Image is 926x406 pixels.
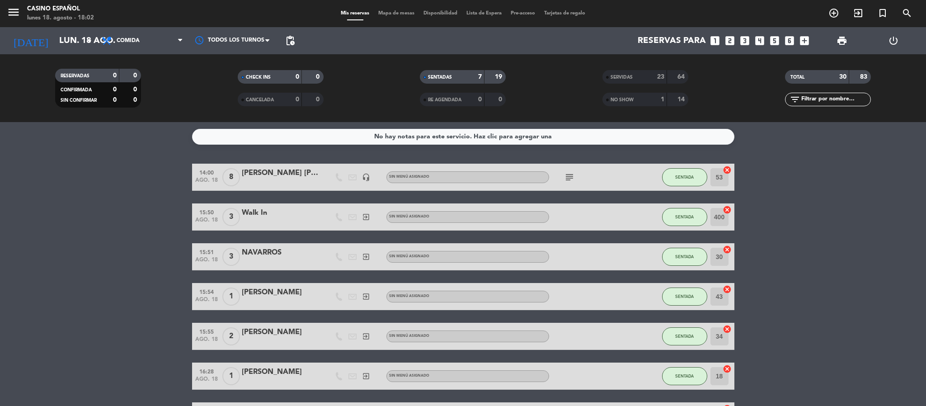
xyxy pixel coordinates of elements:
span: Lista de Espera [462,11,506,16]
span: 14:00 [195,167,218,177]
strong: 1 [661,96,664,103]
div: [PERSON_NAME] [242,366,319,378]
i: exit_to_app [362,293,370,301]
div: Walk In [242,207,319,219]
i: arrow_drop_down [84,35,95,46]
strong: 83 [860,74,869,80]
strong: 30 [839,74,846,80]
strong: 0 [316,74,321,80]
i: [DATE] [7,31,55,51]
span: CHECK INS [246,75,271,80]
strong: 0 [498,96,504,103]
div: lunes 18. agosto - 18:02 [27,14,94,23]
i: cancel [723,205,732,214]
span: Sin menú asignado [389,255,429,258]
span: SENTADA [675,214,694,219]
span: 16:28 [195,366,218,376]
span: Reservas para [638,36,706,46]
div: [PERSON_NAME] [242,287,319,298]
span: TOTAL [790,75,804,80]
i: exit_to_app [362,332,370,340]
span: Sin menú asignado [389,334,429,338]
span: Comida [117,38,140,44]
i: cancel [723,364,732,373]
div: NAVARROS [242,247,319,259]
i: looks_one [709,35,721,47]
span: CONFIRMADA [61,88,92,92]
span: ago. 18 [195,177,218,188]
strong: 7 [478,74,482,80]
div: [PERSON_NAME] [PERSON_NAME] [242,167,319,179]
i: add_box [799,35,810,47]
span: 1 [222,288,240,306]
span: ago. 18 [195,257,218,267]
button: menu [7,5,20,22]
i: exit_to_app [362,253,370,261]
span: 15:55 [195,326,218,336]
i: exit_to_app [853,8,864,19]
span: SENTADAS [428,75,452,80]
span: Sin menú asignado [389,175,429,179]
span: 8 [222,168,240,186]
strong: 0 [316,96,321,103]
button: SENTADA [662,288,707,306]
strong: 23 [657,74,664,80]
span: ago. 18 [195,297,218,307]
strong: 0 [113,86,117,93]
strong: 0 [113,97,117,103]
i: cancel [723,245,732,254]
span: SENTADA [675,175,694,179]
span: 3 [222,208,240,226]
span: SENTADA [675,294,694,299]
strong: 0 [133,86,139,93]
span: 15:50 [195,207,218,217]
span: NO SHOW [611,98,634,102]
div: LOG OUT [868,27,919,54]
span: SIN CONFIRMAR [61,98,97,103]
i: menu [7,5,20,19]
i: search [902,8,912,19]
i: add_circle_outline [828,8,839,19]
span: Sin menú asignado [389,215,429,218]
i: looks_5 [769,35,780,47]
span: SERVIDAS [611,75,633,80]
span: 2 [222,327,240,345]
div: No hay notas para este servicio. Haz clic para agregar una [374,132,552,142]
i: subject [564,172,575,183]
i: exit_to_app [362,372,370,380]
i: cancel [723,285,732,294]
i: cancel [723,325,732,334]
i: looks_3 [739,35,751,47]
i: cancel [723,165,732,175]
i: looks_6 [784,35,795,47]
span: SENTADA [675,254,694,259]
span: Tarjetas de regalo [540,11,590,16]
strong: 0 [478,96,482,103]
button: SENTADA [662,168,707,186]
i: looks_4 [754,35,766,47]
span: 15:51 [195,246,218,257]
button: SENTADA [662,367,707,385]
span: Pre-acceso [506,11,540,16]
strong: 14 [677,96,686,103]
i: looks_two [724,35,736,47]
span: Mapa de mesas [374,11,419,16]
strong: 0 [133,72,139,79]
strong: 64 [677,74,686,80]
span: ago. 18 [195,376,218,387]
button: SENTADA [662,208,707,226]
button: SENTADA [662,327,707,345]
span: print [837,35,847,46]
button: SENTADA [662,248,707,266]
span: Sin menú asignado [389,374,429,378]
strong: 0 [133,97,139,103]
span: ago. 18 [195,217,218,227]
span: SENTADA [675,373,694,378]
span: Disponibilidad [419,11,462,16]
strong: 0 [296,96,299,103]
span: RE AGENDADA [428,98,461,102]
span: RESERVADAS [61,74,89,78]
i: turned_in_not [877,8,888,19]
span: SENTADA [675,334,694,339]
strong: 19 [495,74,504,80]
